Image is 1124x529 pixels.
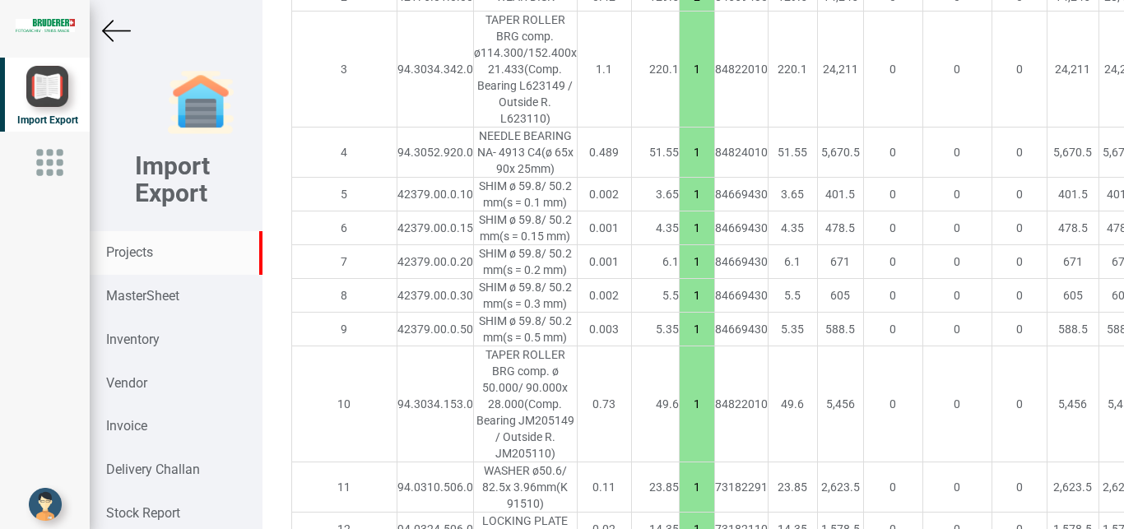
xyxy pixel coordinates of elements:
[1047,279,1098,313] td: 605
[397,144,473,160] div: 94.3052.920.0
[397,479,473,495] div: 94.0310.506.0
[1047,313,1098,346] td: 588.5
[17,114,78,126] span: Import Export
[992,128,1047,178] td: 0
[503,331,567,344] span: (s = 0.5 mm)
[503,297,567,310] span: (s = 0.3 mm)
[768,178,817,211] td: 3.65
[817,128,863,178] td: 5,670.5
[503,196,567,209] span: (s = 0.1 mm)
[577,128,631,178] td: 0.489
[992,211,1047,245] td: 0
[577,211,631,245] td: 0.001
[768,462,817,513] td: 23.85
[291,12,397,128] td: 3
[817,245,863,279] td: 671
[291,279,397,313] td: 8
[474,12,577,127] div: TAPER ROLLER BRG comp. ø114.300/152.400x 21.433
[397,253,473,270] div: 42379.00.0.20
[474,313,577,346] div: SHIM ø 59.8/ 50.2 mm
[768,128,817,178] td: 51.55
[768,245,817,279] td: 6.1
[992,462,1047,513] td: 0
[106,375,147,391] strong: Vendor
[1047,346,1098,462] td: 5,456
[863,346,922,462] td: 0
[817,313,863,346] td: 588.5
[631,245,679,279] td: 6.1
[474,279,577,312] div: SHIM ø 59.8/ 50.2 mm
[1047,462,1098,513] td: 2,623.5
[474,245,577,278] div: SHIM ø 59.8/ 50.2 mm
[922,128,992,178] td: 0
[1047,211,1098,245] td: 478.5
[474,211,577,244] div: SHIM ø 59.8/ 50.2 mm
[922,12,992,128] td: 0
[1047,245,1098,279] td: 671
[577,462,631,513] td: 0.11
[992,245,1047,279] td: 0
[291,128,397,178] td: 4
[106,418,147,434] strong: Invoice
[631,279,679,313] td: 5.5
[714,211,768,245] td: 84669430
[1047,128,1098,178] td: 5,670.5
[474,462,577,512] div: WASHER ø50.6/ 82.5x 3.96mm
[817,12,863,128] td: 24,211
[474,178,577,211] div: SHIM ø 59.8/ 50.2 mm
[291,313,397,346] td: 9
[106,288,179,304] strong: MasterSheet
[577,178,631,211] td: 0.002
[817,346,863,462] td: 5,456
[768,12,817,128] td: 220.1
[817,211,863,245] td: 478.5
[922,245,992,279] td: 0
[106,332,160,347] strong: Inventory
[714,313,768,346] td: 84669430
[922,346,992,462] td: 0
[922,462,992,513] td: 0
[168,70,234,136] img: garage-closed.png
[631,313,679,346] td: 5.35
[503,263,567,276] span: (s = 0.2 mm)
[1047,12,1098,128] td: 24,211
[476,397,574,460] span: (Comp. Bearing JM205149 / Outside R. JM205110)
[714,346,768,462] td: 84822010
[922,211,992,245] td: 0
[922,178,992,211] td: 0
[922,279,992,313] td: 0
[631,211,679,245] td: 4.35
[863,313,922,346] td: 0
[992,313,1047,346] td: 0
[992,178,1047,211] td: 0
[631,178,679,211] td: 3.65
[817,178,863,211] td: 401.5
[863,279,922,313] td: 0
[577,279,631,313] td: 0.002
[863,211,922,245] td: 0
[477,63,573,125] span: (Comp. Bearing L623149 / Outside R. L623110)
[631,462,679,513] td: 23.85
[291,245,397,279] td: 7
[474,128,577,177] div: NEEDLE BEARING NA- 4913 C4
[922,313,992,346] td: 0
[1047,178,1098,211] td: 401.5
[992,279,1047,313] td: 0
[863,12,922,128] td: 0
[714,279,768,313] td: 84669430
[291,346,397,462] td: 10
[631,128,679,178] td: 51.55
[992,346,1047,462] td: 0
[474,346,577,462] div: TAPER ROLLER BRG comp. ø 50.000/ 90.000x 28.000
[768,211,817,245] td: 4.35
[631,346,679,462] td: 49.6
[106,505,180,521] strong: Stock Report
[863,178,922,211] td: 0
[577,12,631,128] td: 1.1
[397,61,473,77] div: 94.3034.342.0
[499,230,570,243] span: (s = 0.15 mm)
[106,244,153,260] strong: Projects
[768,346,817,462] td: 49.6
[397,186,473,202] div: 42379.00.0.10
[714,245,768,279] td: 84669430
